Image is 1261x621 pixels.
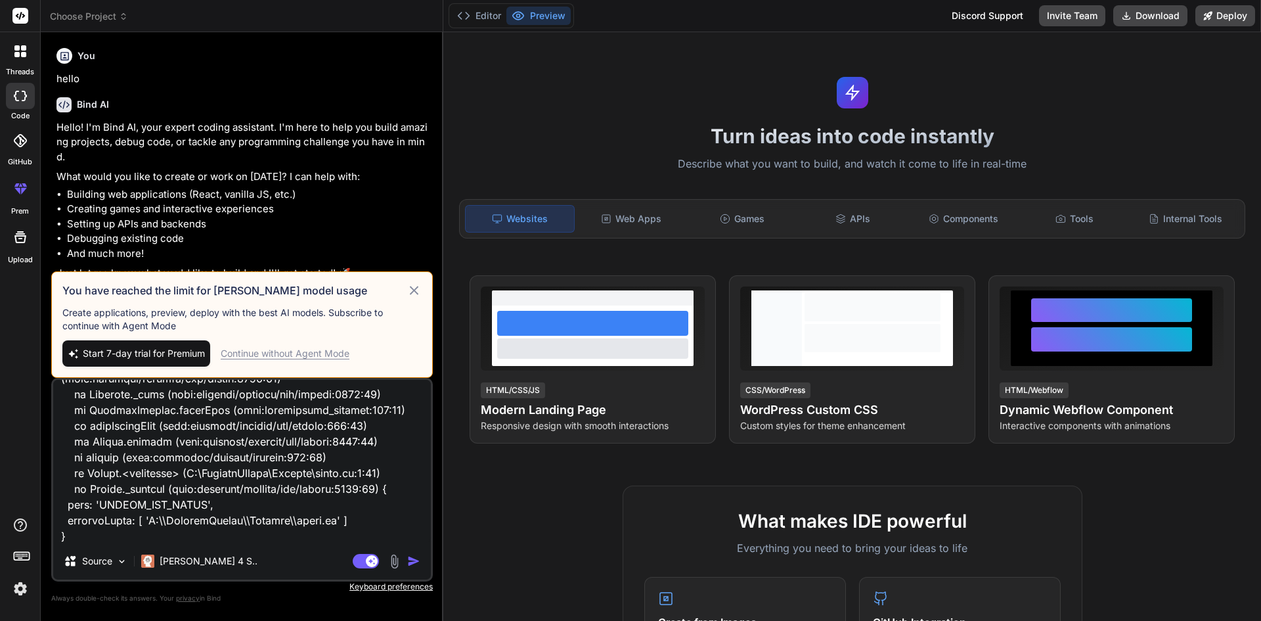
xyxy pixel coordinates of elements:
[506,7,571,25] button: Preview
[481,419,705,432] p: Responsive design with smooth interactions
[67,231,430,246] li: Debugging existing code
[82,555,112,568] p: Source
[221,347,349,360] div: Continue without Agent Mode
[740,401,964,419] h4: WordPress Custom CSS
[56,72,430,87] p: hello
[799,205,907,233] div: APIs
[577,205,686,233] div: Web Apps
[141,555,154,568] img: Claude 4 Sonnet
[62,283,407,298] h3: You have reached the limit for [PERSON_NAME] model usage
[1131,205,1239,233] div: Internal Tools
[8,254,33,265] label: Upload
[11,206,29,217] label: prem
[1000,401,1224,419] h4: Dynamic Webflow Component
[53,380,431,543] textarea: lorem ipsumdo = sitamet('consect'); adipi elitsedDO = eiusmod('./te'); incidid('utlabo').etdolo()...
[481,401,705,419] h4: Modern Landing Page
[56,120,430,165] p: Hello! I'm Bind AI, your expert coding assistant. I'm here to help you build amazing projects, de...
[160,555,257,568] p: [PERSON_NAME] 4 S..
[451,156,1253,173] p: Describe what you want to build, and watch it come to life in real-time
[51,592,433,605] p: Always double-check its answers. Your in Bind
[452,7,506,25] button: Editor
[688,205,797,233] div: Games
[77,98,109,111] h6: Bind AI
[62,340,210,367] button: Start 7-day trial for Premium
[1113,5,1187,26] button: Download
[481,382,545,398] div: HTML/CSS/JS
[50,10,128,23] span: Choose Project
[56,266,430,281] p: Just let me know what you'd like to build and I'll get started! 🚀
[11,110,30,122] label: code
[740,382,810,398] div: CSS/WordPress
[407,555,420,568] img: icon
[9,578,32,600] img: settings
[644,540,1061,556] p: Everything you need to bring your ideas to life
[67,187,430,202] li: Building web applications (React, vanilla JS, etc.)
[1039,5,1105,26] button: Invite Team
[176,594,200,602] span: privacy
[8,156,32,168] label: GitHub
[116,556,127,567] img: Pick Models
[644,507,1061,535] h2: What makes IDE powerful
[740,419,964,432] p: Custom styles for theme enhancement
[67,246,430,262] li: And much more!
[67,217,430,232] li: Setting up APIs and backends
[1195,5,1255,26] button: Deploy
[387,554,402,569] img: attachment
[944,5,1031,26] div: Discord Support
[67,202,430,217] li: Creating games and interactive experiences
[83,347,205,360] span: Start 7-day trial for Premium
[56,170,430,185] p: What would you like to create or work on [DATE]? I can help with:
[910,205,1018,233] div: Components
[465,205,575,233] div: Websites
[451,124,1253,148] h1: Turn ideas into code instantly
[62,306,422,333] p: Create applications, preview, deploy with the best AI models. Subscribe to continue with Agent Mode
[1000,419,1224,432] p: Interactive components with animations
[1021,205,1129,233] div: Tools
[6,66,34,78] label: threads
[1000,382,1069,398] div: HTML/Webflow
[51,582,433,592] p: Keyboard preferences
[77,49,95,62] h6: You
